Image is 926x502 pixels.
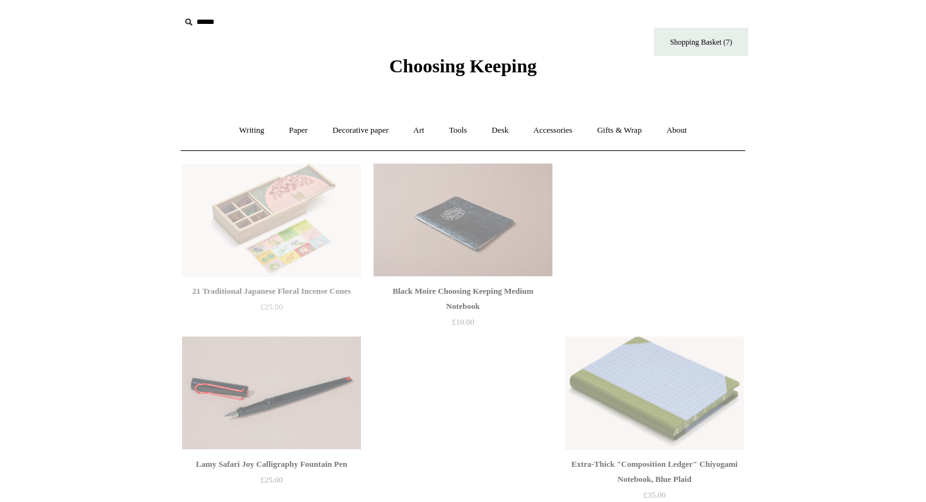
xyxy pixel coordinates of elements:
img: 21 Traditional Japanese Floral Incense Cones [182,164,361,277]
a: Marbled Sailor Pro Gear Mini Slim Fountain Pen, Pistache Marbled Sailor Pro Gear Mini Slim Founta... [374,337,552,450]
a: Art [402,114,435,147]
span: £25.00 [260,475,283,484]
a: Lamy Safari Joy Calligraphy Fountain Pen Lamy Safari Joy Calligraphy Fountain Pen [182,337,361,450]
img: Apricot Pearl Kaweco Collection Classic Sport Fountain Pen [565,164,744,277]
img: Extra-Thick "Composition Ledger" Chiyogami Notebook, Blue Plaid [565,337,744,450]
a: Apricot Pearl Kaweco Collection Classic Sport Fountain Pen £27.00 [565,284,744,335]
span: Choosing Keeping [389,55,537,76]
a: Extra-Thick "Composition Ledger" Chiyogami Notebook, Blue Plaid Extra-Thick "Composition Ledger" ... [565,337,744,450]
a: 21 Traditional Japanese Floral Incense Cones £25.00 [182,284,361,335]
a: 21 Traditional Japanese Floral Incense Cones 21 Traditional Japanese Floral Incense Cones [182,164,361,277]
a: Apricot Pearl Kaweco Collection Classic Sport Fountain Pen Apricot Pearl Kaweco Collection Classi... [565,164,744,277]
a: Choosing Keeping [389,65,537,74]
span: £35.00 [643,490,666,499]
img: Marbled Sailor Pro Gear Mini Slim Fountain Pen, Pistache [374,337,552,450]
a: Writing [228,114,276,147]
div: Lamy Safari Joy Calligraphy Fountain Pen [185,457,358,472]
a: Desk [481,114,520,147]
a: Tools [438,114,479,147]
div: 21 Traditional Japanese Floral Incense Cones [185,284,358,299]
span: £10.00 [452,317,474,326]
a: Shopping Basket (7) [654,28,748,56]
span: £25.00 [260,302,283,311]
div: Extra-Thick "Composition Ledger" Chiyogami Notebook, Blue Plaid [568,457,741,487]
a: About [655,114,699,147]
span: £200.00 [450,490,476,499]
a: Gifts & Wrap [586,114,653,147]
div: Apricot Pearl Kaweco Collection Classic Sport Fountain Pen [568,284,741,314]
a: Paper [278,114,319,147]
img: Lamy Safari Joy Calligraphy Fountain Pen [182,337,361,450]
img: Black Moire Choosing Keeping Medium Notebook [374,164,552,277]
span: £27.00 [643,317,666,326]
a: Black Moire Choosing Keeping Medium Notebook Black Moire Choosing Keeping Medium Notebook [374,164,552,277]
a: Black Moire Choosing Keeping Medium Notebook £10.00 [374,284,552,335]
div: Marbled Sailor Pro Gear Mini Slim Fountain Pen, Pistache [377,457,549,487]
a: Decorative paper [321,114,400,147]
div: Black Moire Choosing Keeping Medium Notebook [377,284,549,314]
a: Accessories [522,114,584,147]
